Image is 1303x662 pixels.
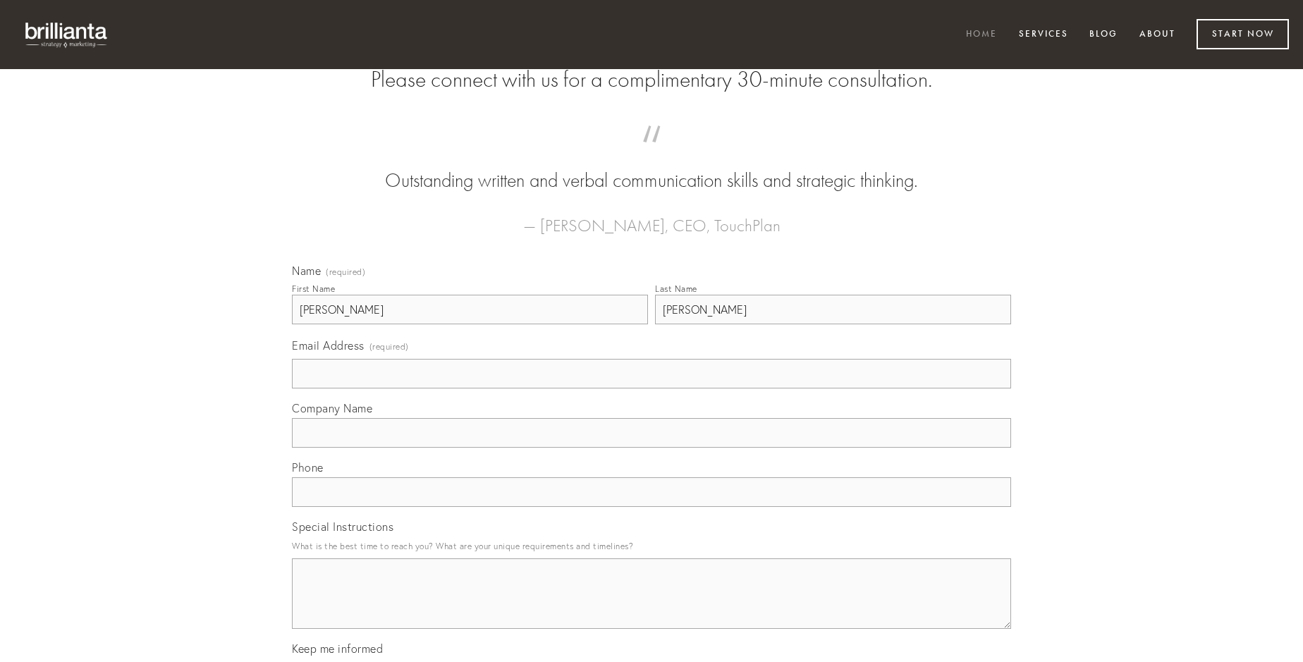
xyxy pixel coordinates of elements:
[292,401,372,415] span: Company Name
[1010,23,1077,47] a: Services
[1130,23,1185,47] a: About
[292,537,1011,556] p: What is the best time to reach you? What are your unique requirements and timelines?
[655,283,697,294] div: Last Name
[292,642,383,656] span: Keep me informed
[314,140,989,195] blockquote: Outstanding written and verbal communication skills and strategic thinking.
[292,520,393,534] span: Special Instructions
[957,23,1006,47] a: Home
[292,338,365,353] span: Email Address
[1080,23,1127,47] a: Blog
[292,460,324,474] span: Phone
[292,264,321,278] span: Name
[314,195,989,240] figcaption: — [PERSON_NAME], CEO, TouchPlan
[314,140,989,167] span: “
[14,14,120,55] img: brillianta - research, strategy, marketing
[326,268,365,276] span: (required)
[1197,19,1289,49] a: Start Now
[292,283,335,294] div: First Name
[369,337,409,356] span: (required)
[292,66,1011,93] h2: Please connect with us for a complimentary 30-minute consultation.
